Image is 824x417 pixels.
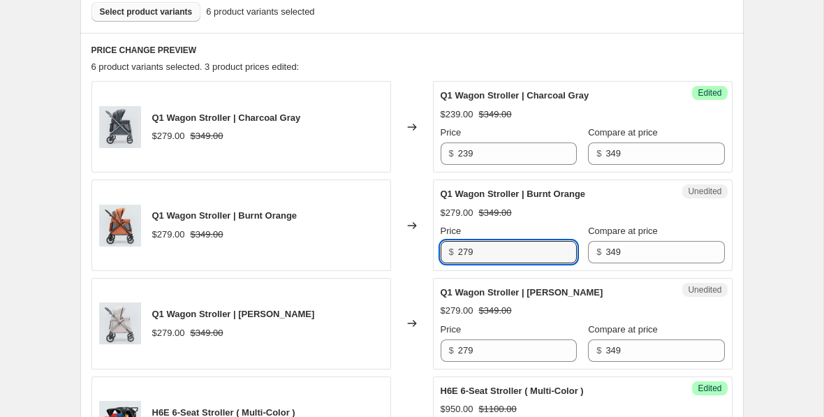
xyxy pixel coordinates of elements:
[441,386,584,396] span: H6E 6-Seat Stroller ( Multi-Color )
[688,284,721,295] span: Unedited
[152,309,315,319] span: Q1 Wagon Stroller | [PERSON_NAME]
[441,109,473,119] span: $239.00
[191,328,223,338] span: $349.00
[441,127,462,138] span: Price
[91,61,300,72] span: 6 product variants selected. 3 product prices edited:
[596,247,601,257] span: $
[596,148,601,159] span: $
[588,127,658,138] span: Compare at price
[152,112,301,123] span: Q1 Wagon Stroller | Charcoal Gray
[99,302,141,344] img: DSC4921-1800x1800_80x.jpg
[191,229,223,240] span: $349.00
[588,324,658,335] span: Compare at price
[479,207,512,218] span: $349.00
[698,87,721,98] span: Edited
[441,189,586,199] span: Q1 Wagon Stroller | Burnt Orange
[479,305,512,316] span: $349.00
[441,287,603,298] span: Q1 Wagon Stroller | [PERSON_NAME]
[449,148,454,159] span: $
[99,106,141,148] img: DSC4854-1800x1800_80x.jpg
[479,404,517,414] span: $1100.00
[441,226,462,236] span: Price
[441,90,589,101] span: Q1 Wagon Stroller | Charcoal Gray
[191,131,223,141] span: $349.00
[441,404,473,414] span: $950.00
[698,383,721,394] span: Edited
[596,345,601,356] span: $
[441,207,473,218] span: $279.00
[441,324,462,335] span: Price
[100,6,193,17] span: Select product variants
[449,247,454,257] span: $
[588,226,658,236] span: Compare at price
[479,109,512,119] span: $349.00
[449,345,454,356] span: $
[91,2,201,22] button: Select product variants
[152,328,185,338] span: $279.00
[91,45,733,56] h6: PRICE CHANGE PREVIEW
[206,5,314,19] span: 6 product variants selected
[152,210,297,221] span: Q1 Wagon Stroller | Burnt Orange
[152,229,185,240] span: $279.00
[441,305,473,316] span: $279.00
[99,205,141,247] img: DSC5000-1800x1800_80x.jpg
[688,186,721,197] span: Unedited
[152,131,185,141] span: $279.00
